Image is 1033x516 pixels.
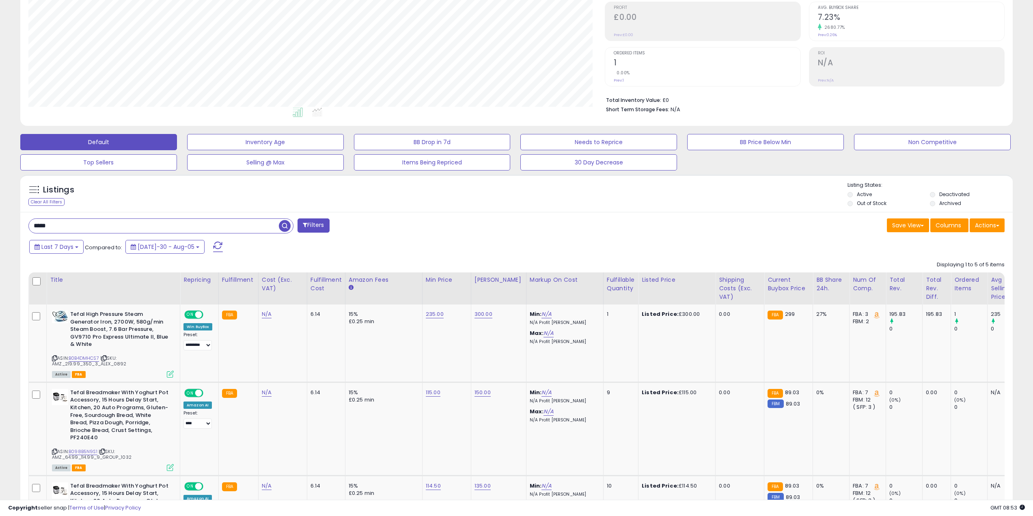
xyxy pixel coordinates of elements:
[72,464,86,471] span: FBA
[8,504,38,512] strong: Copyright
[349,482,416,490] div: 15%
[28,198,65,206] div: Clear All Filters
[785,389,800,396] span: 89.03
[719,311,758,318] div: 0.00
[311,276,342,293] div: Fulfillment Cost
[349,396,416,404] div: £0.25 min
[349,276,419,284] div: Amazon Fees
[426,310,444,318] a: 235.00
[768,311,783,320] small: FBA
[853,318,880,325] div: FBM: 2
[853,389,880,396] div: FBA: 7
[853,490,880,497] div: FBM: 12
[954,490,966,497] small: (0%)
[614,13,800,24] h2: £0.00
[768,482,783,491] small: FBA
[125,240,205,254] button: [DATE]-30 - Aug-05
[719,389,758,396] div: 0.00
[848,181,1013,189] p: Listing States:
[530,398,597,404] p: N/A Profit [PERSON_NAME]
[70,311,169,350] b: Tefal High Pressure Steam Generator Iron, 2700W, 580g/min Steam Boost, 7.6 Bar Pressure, GV9710 P...
[642,482,679,490] b: Listed Price:
[936,221,961,229] span: Columns
[222,311,237,320] small: FBA
[202,311,215,318] span: OFF
[937,261,1005,269] div: Displaying 1 to 5 of 5 items
[607,276,635,293] div: Fulfillable Quantity
[889,311,922,318] div: 195.83
[991,276,1020,301] div: Avg Selling Price
[185,483,195,490] span: ON
[818,13,1004,24] h2: 7.23%
[926,311,945,318] div: 195.83
[52,482,68,499] img: 31L9hVdddbL._SL40_.jpg
[954,311,987,318] div: 1
[785,310,795,318] span: 299
[530,408,544,415] b: Max:
[52,311,68,323] img: 41wRJd34bYL._SL40_.jpg
[614,70,630,76] small: 0.00%
[311,311,339,318] div: 6.14
[530,320,597,326] p: N/A Profit [PERSON_NAME]
[954,482,987,490] div: 0
[202,389,215,396] span: OFF
[642,389,709,396] div: £115.00
[887,218,929,232] button: Save View
[954,325,987,332] div: 0
[530,389,542,396] b: Min:
[185,311,195,318] span: ON
[541,482,551,490] a: N/A
[43,184,74,196] h5: Listings
[614,58,800,69] h2: 1
[818,6,1004,10] span: Avg. Buybox Share
[606,95,998,104] li: £0
[349,311,416,318] div: 15%
[262,310,272,318] a: N/A
[52,371,71,378] span: All listings currently available for purchase on Amazon
[183,276,215,284] div: Repricing
[530,492,597,497] p: N/A Profit [PERSON_NAME]
[853,396,880,404] div: FBM: 12
[614,32,633,37] small: Prev: £0.00
[889,404,922,411] div: 0
[642,310,679,318] b: Listed Price:
[349,389,416,396] div: 15%
[816,389,843,396] div: 0%
[543,329,553,337] a: N/A
[816,276,846,293] div: BB Share 24h.
[474,310,492,318] a: 300.00
[889,397,901,403] small: (0%)
[853,276,882,293] div: Num of Comp.
[50,276,177,284] div: Title
[818,78,834,83] small: Prev: N/A
[687,134,844,150] button: BB Price Below Min
[607,482,632,490] div: 10
[818,58,1004,69] h2: N/A
[939,191,970,198] label: Deactivated
[298,218,329,233] button: Filters
[202,483,215,490] span: OFF
[822,24,845,30] small: 2680.77%
[606,97,661,104] b: Total Inventory Value:
[52,389,68,405] img: 31L9hVdddbL._SL40_.jpg
[85,244,122,251] span: Compared to:
[854,134,1011,150] button: Non Competitive
[474,276,523,284] div: [PERSON_NAME]
[768,389,783,398] small: FBA
[311,482,339,490] div: 6.14
[474,482,491,490] a: 135.00
[642,482,709,490] div: £114.50
[607,311,632,318] div: 1
[991,325,1024,332] div: 0
[857,191,872,198] label: Active
[72,371,86,378] span: FBA
[930,218,968,232] button: Columns
[642,389,679,396] b: Listed Price:
[530,482,542,490] b: Min:
[818,51,1004,56] span: ROI
[41,243,73,251] span: Last 7 Days
[990,504,1025,512] span: 2025-08-13 08:53 GMT
[530,310,542,318] b: Min:
[543,408,553,416] a: N/A
[262,276,304,293] div: Cost (Exc. VAT)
